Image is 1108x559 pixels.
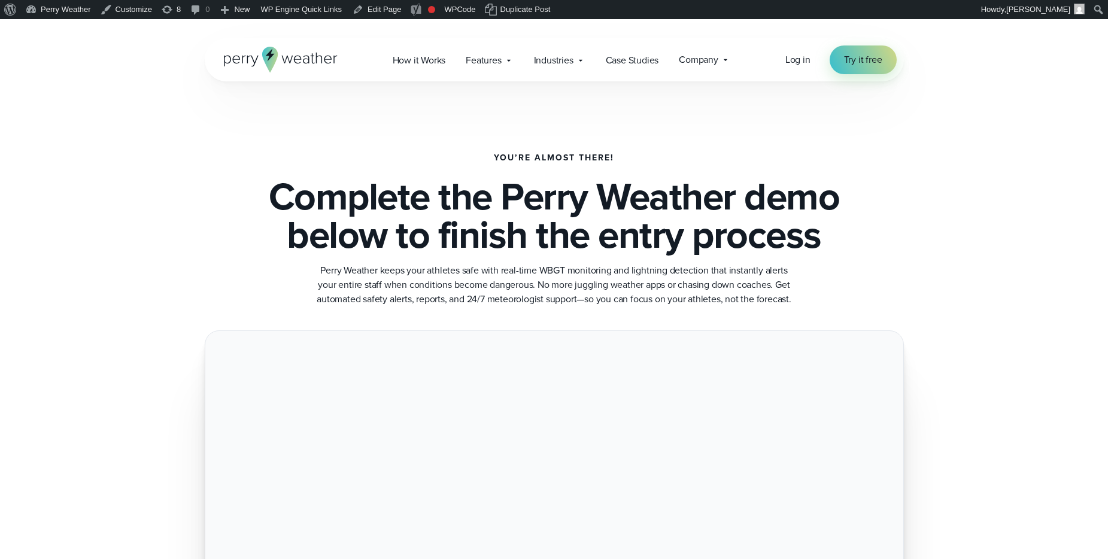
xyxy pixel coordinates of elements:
[494,153,614,163] h5: You’re almost there!
[1006,5,1070,14] span: [PERSON_NAME]
[844,53,882,67] span: Try it free
[785,53,810,66] span: Log in
[428,6,435,13] div: Focus keyphrase not set
[205,177,904,254] h1: Complete the Perry Weather demo below to finish the entry process
[534,53,573,68] span: Industries
[785,53,810,67] a: Log in
[315,263,794,306] p: Perry Weather keeps your athletes safe with real-time WBGT monitoring and lightning detection tha...
[830,45,897,74] a: Try it free
[679,53,718,67] span: Company
[466,53,501,68] span: Features
[393,53,446,68] span: How it Works
[383,48,456,72] a: How it Works
[596,48,669,72] a: Case Studies
[606,53,659,68] span: Case Studies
